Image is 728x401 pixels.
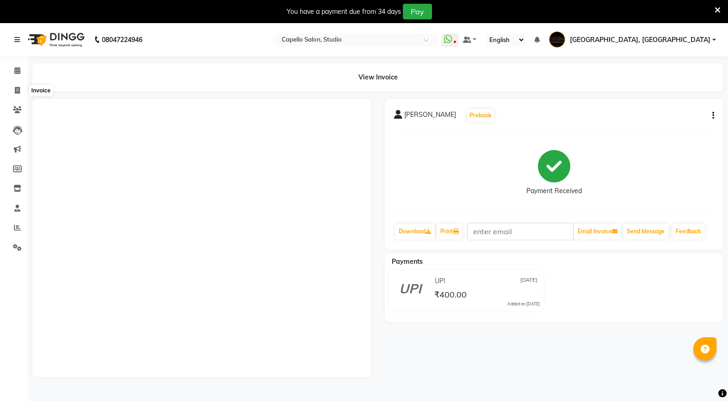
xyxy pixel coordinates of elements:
[392,257,423,266] span: Payments
[435,276,445,286] span: UPI
[672,224,705,239] a: Feedback
[287,7,401,17] div: You have a payment due from 34 days
[570,35,710,45] span: [GEOGRAPHIC_DATA], [GEOGRAPHIC_DATA]
[623,224,668,239] button: Send Message
[403,4,432,19] button: Pay
[689,364,719,392] iframe: chat widget
[526,186,582,196] div: Payment Received
[29,85,53,96] div: Invoice
[102,27,142,53] b: 08047224946
[520,276,537,286] span: [DATE]
[467,223,574,240] input: enter email
[24,27,87,53] img: logo
[434,289,467,302] span: ₹400.00
[507,301,540,307] div: Added on [DATE]
[395,224,435,239] a: Download
[437,224,463,239] a: Print
[404,110,456,123] span: [PERSON_NAME]
[467,109,494,122] button: Prebook
[32,63,723,91] div: View Invoice
[574,224,621,239] button: Email Invoice
[549,31,565,48] img: Capello Studio, Shivaji Nagar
